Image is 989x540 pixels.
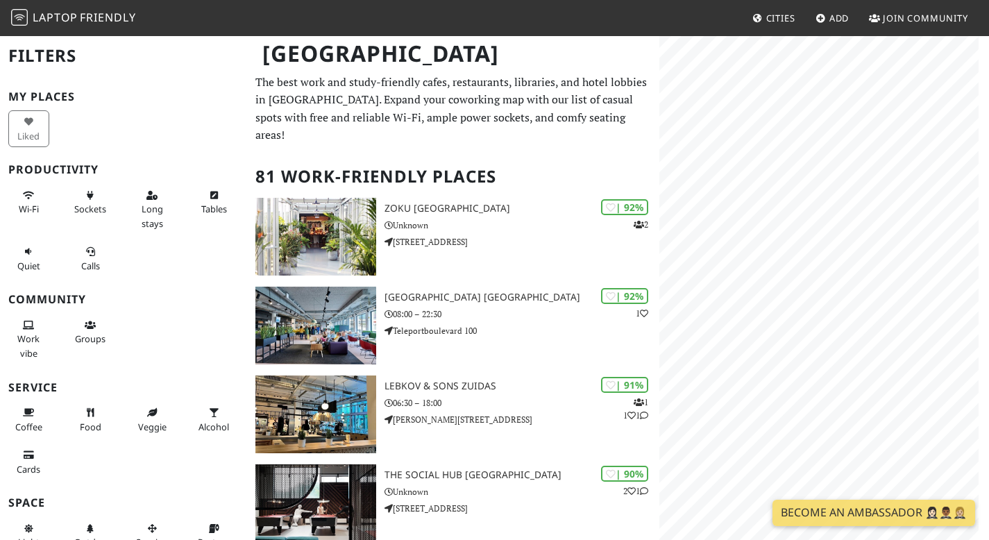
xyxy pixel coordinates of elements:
[194,184,235,221] button: Tables
[384,469,659,481] h3: The Social Hub [GEOGRAPHIC_DATA]
[70,240,111,277] button: Calls
[8,293,239,306] h3: Community
[384,307,659,321] p: 08:00 – 22:30
[601,288,648,304] div: | 92%
[11,9,28,26] img: LaptopFriendly
[8,184,49,221] button: Wi-Fi
[138,421,167,433] span: Veggie
[772,500,975,526] a: Become an Ambassador 🤵🏻‍♀️🤵🏾‍♂️🤵🏼‍♀️
[384,380,659,392] h3: Lebkov & Sons Zuidas
[255,376,376,453] img: Lebkov & Sons Zuidas
[634,218,648,231] p: 2
[201,203,227,215] span: Work-friendly tables
[8,496,239,509] h3: Space
[384,396,659,410] p: 06:30 – 18:00
[8,90,239,103] h3: My Places
[17,332,40,359] span: People working
[247,376,659,453] a: Lebkov & Sons Zuidas | 91% 111 Lebkov & Sons Zuidas 06:30 – 18:00 [PERSON_NAME][STREET_ADDRESS]
[255,287,376,364] img: Aristo Meeting Center Amsterdam
[80,10,135,25] span: Friendly
[747,6,801,31] a: Cities
[132,401,173,438] button: Veggie
[8,381,239,394] h3: Service
[8,240,49,277] button: Quiet
[75,332,105,345] span: Group tables
[70,184,111,221] button: Sockets
[623,396,648,422] p: 1 1 1
[384,502,659,515] p: [STREET_ADDRESS]
[247,198,659,276] a: Zoku Amsterdam | 92% 2 Zoku [GEOGRAPHIC_DATA] Unknown [STREET_ADDRESS]
[80,421,101,433] span: Food
[17,463,40,475] span: Credit cards
[15,421,42,433] span: Coffee
[194,401,235,438] button: Alcohol
[601,199,648,215] div: | 92%
[766,12,795,24] span: Cities
[198,421,229,433] span: Alcohol
[883,12,968,24] span: Join Community
[384,235,659,248] p: [STREET_ADDRESS]
[142,203,163,229] span: Long stays
[70,314,111,351] button: Groups
[255,74,651,144] p: The best work and study-friendly cafes, restaurants, libraries, and hotel lobbies in [GEOGRAPHIC_...
[247,287,659,364] a: Aristo Meeting Center Amsterdam | 92% 1 [GEOGRAPHIC_DATA] [GEOGRAPHIC_DATA] 08:00 – 22:30 Telepor...
[19,203,39,215] span: Stable Wi-Fi
[8,163,239,176] h3: Productivity
[251,35,657,73] h1: [GEOGRAPHIC_DATA]
[11,6,136,31] a: LaptopFriendly LaptopFriendly
[81,260,100,272] span: Video/audio calls
[8,35,239,77] h2: Filters
[8,401,49,438] button: Coffee
[74,203,106,215] span: Power sockets
[623,484,648,498] p: 2 1
[384,203,659,214] h3: Zoku [GEOGRAPHIC_DATA]
[8,444,49,480] button: Cards
[70,401,111,438] button: Food
[863,6,974,31] a: Join Community
[601,377,648,393] div: | 91%
[8,314,49,364] button: Work vibe
[829,12,849,24] span: Add
[255,198,376,276] img: Zoku Amsterdam
[132,184,173,235] button: Long stays
[384,292,659,303] h3: [GEOGRAPHIC_DATA] [GEOGRAPHIC_DATA]
[384,324,659,337] p: Teleportboulevard 100
[33,10,78,25] span: Laptop
[17,260,40,272] span: Quiet
[384,219,659,232] p: Unknown
[636,307,648,320] p: 1
[255,155,651,198] h2: 81 Work-Friendly Places
[384,413,659,426] p: [PERSON_NAME][STREET_ADDRESS]
[810,6,855,31] a: Add
[601,466,648,482] div: | 90%
[384,485,659,498] p: Unknown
